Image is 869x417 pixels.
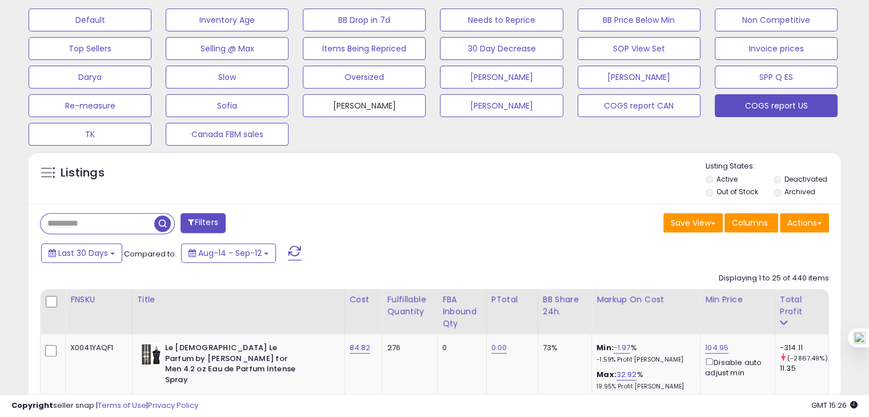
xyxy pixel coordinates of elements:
[61,165,105,181] h5: Listings
[596,369,616,380] b: Max:
[614,342,631,354] a: -1.97
[440,94,563,117] button: [PERSON_NAME]
[350,294,378,306] div: Cost
[98,400,146,411] a: Terms of Use
[181,243,276,263] button: Aug-14 - Sep-12
[166,94,289,117] button: Sofia
[596,356,691,364] p: -1.59% Profit [PERSON_NAME]
[303,37,426,60] button: Items Being Repriced
[592,289,700,334] th: The percentage added to the cost of goods (COGS) that forms the calculator for Min & Max prices.
[543,294,587,318] div: BB Share 24h.
[181,213,225,233] button: Filters
[716,174,738,184] label: Active
[715,37,838,60] button: Invoice prices
[303,9,426,31] button: BB Drop in 7d
[58,247,108,259] span: Last 30 Days
[486,289,538,334] th: CSV column name: cust_attr_1_PTotal
[491,294,533,306] div: PTotal
[440,66,563,89] button: [PERSON_NAME]
[780,363,828,374] div: 11.35
[784,187,815,197] label: Archived
[303,66,426,89] button: Oversized
[705,294,770,306] div: Min Price
[854,332,866,344] img: one_i.png
[787,354,828,363] small: (-2867.49%)
[578,66,700,89] button: [PERSON_NAME]
[706,161,840,172] p: Listing States:
[596,294,695,306] div: Markup on Cost
[70,294,127,306] div: FNSKU
[440,37,563,60] button: 30 Day Decrease
[715,9,838,31] button: Non Competitive
[137,294,340,306] div: Title
[29,94,151,117] button: Re-measure
[29,37,151,60] button: Top Sellers
[543,343,583,353] div: 73%
[166,37,289,60] button: Selling @ Max
[140,343,162,366] img: 411Y27ZBqzL._SL40_.jpg
[440,9,563,31] button: Needs to Reprice
[387,343,429,353] div: 276
[780,213,829,232] button: Actions
[442,343,478,353] div: 0
[29,9,151,31] button: Default
[616,369,637,380] a: 32.92
[166,9,289,31] button: Inventory Age
[705,356,766,378] div: Disable auto adjust min
[596,343,691,364] div: %
[29,123,151,146] button: TK
[715,94,838,117] button: COGS report US
[350,342,371,354] a: 84.82
[724,213,778,232] button: Columns
[165,343,304,388] b: Le [DEMOGRAPHIC_DATA] Le Parfum by [PERSON_NAME] for Men 4.2 oz Eau de Parfum Intense Spray
[732,217,768,228] span: Columns
[780,294,824,318] div: Total Profit
[578,94,700,117] button: COGS report CAN
[596,383,691,391] p: 19.95% Profit [PERSON_NAME]
[442,294,482,330] div: FBA inbound Qty
[387,294,433,318] div: Fulfillable Quantity
[124,248,177,259] span: Compared to:
[11,400,198,411] div: seller snap | |
[303,94,426,117] button: [PERSON_NAME]
[11,400,53,411] strong: Copyright
[198,247,262,259] span: Aug-14 - Sep-12
[41,243,122,263] button: Last 30 Days
[578,37,700,60] button: SOP View Set
[719,273,829,284] div: Displaying 1 to 25 of 440 items
[491,342,507,354] a: 0.00
[715,66,838,89] button: SPP Q ES
[705,342,728,354] a: 104.95
[596,342,614,353] b: Min:
[148,400,198,411] a: Privacy Policy
[578,9,700,31] button: BB Price Below Min
[29,66,151,89] button: Darya
[784,174,827,184] label: Deactivated
[596,370,691,391] div: %
[166,66,289,89] button: Slow
[811,400,858,411] span: 2025-10-13 15:26 GMT
[70,343,123,353] div: X0041YAQF1
[663,213,723,232] button: Save View
[780,343,828,353] div: -314.11
[166,123,289,146] button: Canada FBM sales
[716,187,758,197] label: Out of Stock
